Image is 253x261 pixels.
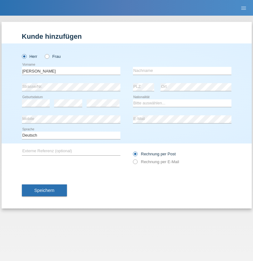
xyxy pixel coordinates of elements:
[22,54,38,59] label: Herr
[45,54,49,58] input: Frau
[237,6,250,10] a: menu
[133,152,137,159] input: Rechnung per Post
[22,33,231,40] h1: Kunde hinzufügen
[34,188,54,193] span: Speichern
[240,5,247,11] i: menu
[133,159,137,167] input: Rechnung per E-Mail
[133,159,179,164] label: Rechnung per E-Mail
[133,152,176,156] label: Rechnung per Post
[45,54,61,59] label: Frau
[22,184,67,196] button: Speichern
[22,54,26,58] input: Herr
